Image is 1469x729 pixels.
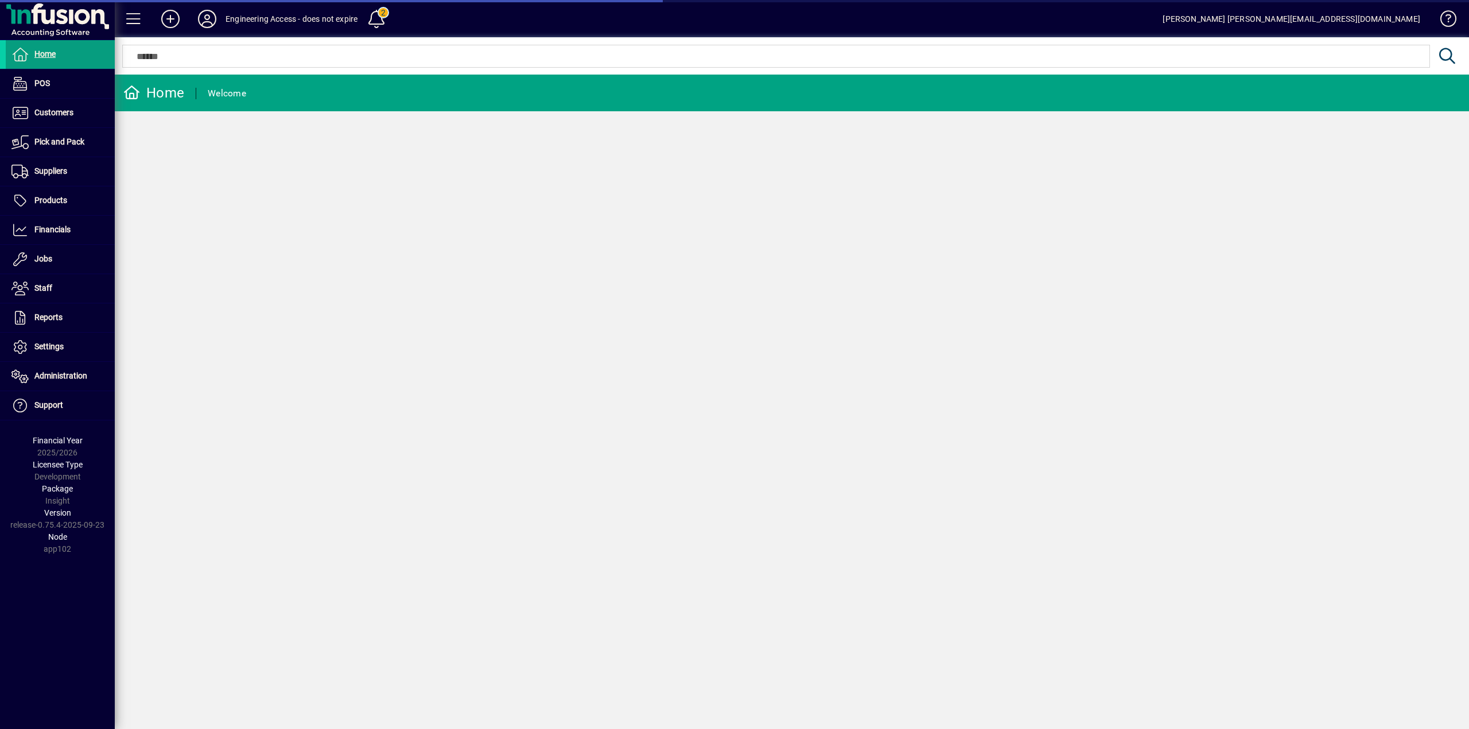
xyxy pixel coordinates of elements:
[34,49,56,59] span: Home
[6,157,115,186] a: Suppliers
[34,371,87,380] span: Administration
[6,245,115,274] a: Jobs
[48,532,67,541] span: Node
[6,216,115,244] a: Financials
[44,508,71,517] span: Version
[226,10,357,28] div: Engineering Access - does not expire
[1163,10,1420,28] div: [PERSON_NAME] [PERSON_NAME][EMAIL_ADDRESS][DOMAIN_NAME]
[34,400,63,410] span: Support
[42,484,73,493] span: Package
[33,436,83,445] span: Financial Year
[34,137,84,146] span: Pick and Pack
[6,303,115,332] a: Reports
[6,274,115,303] a: Staff
[34,254,52,263] span: Jobs
[34,313,63,322] span: Reports
[6,186,115,215] a: Products
[152,9,189,29] button: Add
[189,9,226,29] button: Profile
[34,342,64,351] span: Settings
[33,460,83,469] span: Licensee Type
[34,108,73,117] span: Customers
[34,225,71,234] span: Financials
[6,128,115,157] a: Pick and Pack
[34,166,67,176] span: Suppliers
[34,196,67,205] span: Products
[6,333,115,361] a: Settings
[123,84,184,102] div: Home
[34,283,52,293] span: Staff
[6,362,115,391] a: Administration
[6,99,115,127] a: Customers
[34,79,50,88] span: POS
[6,391,115,420] a: Support
[6,69,115,98] a: POS
[208,84,246,103] div: Welcome
[1432,2,1455,40] a: Knowledge Base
